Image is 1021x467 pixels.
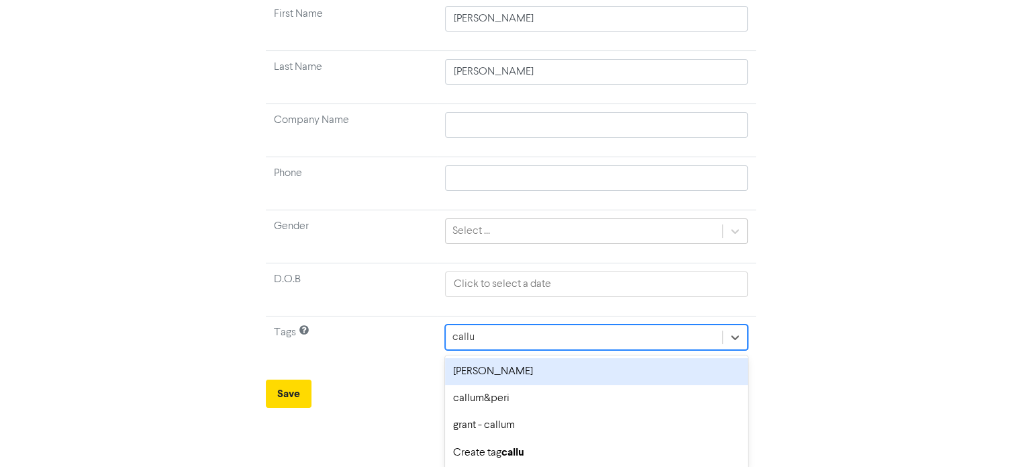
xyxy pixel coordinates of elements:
td: Tags [266,316,438,370]
button: Save [266,380,311,408]
td: Company Name [266,104,438,157]
div: callum&peri [445,385,747,412]
td: Last Name [266,51,438,104]
iframe: Chat Widget [954,402,1021,467]
div: [PERSON_NAME] [445,358,747,385]
td: Gender [266,210,438,263]
td: D.O.B [266,263,438,316]
span: Create tag [453,448,524,458]
input: Click to select a date [445,271,747,297]
b: callu [501,445,524,459]
div: grant - callum [445,412,747,439]
td: Phone [266,157,438,210]
div: Select ... [452,223,490,239]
